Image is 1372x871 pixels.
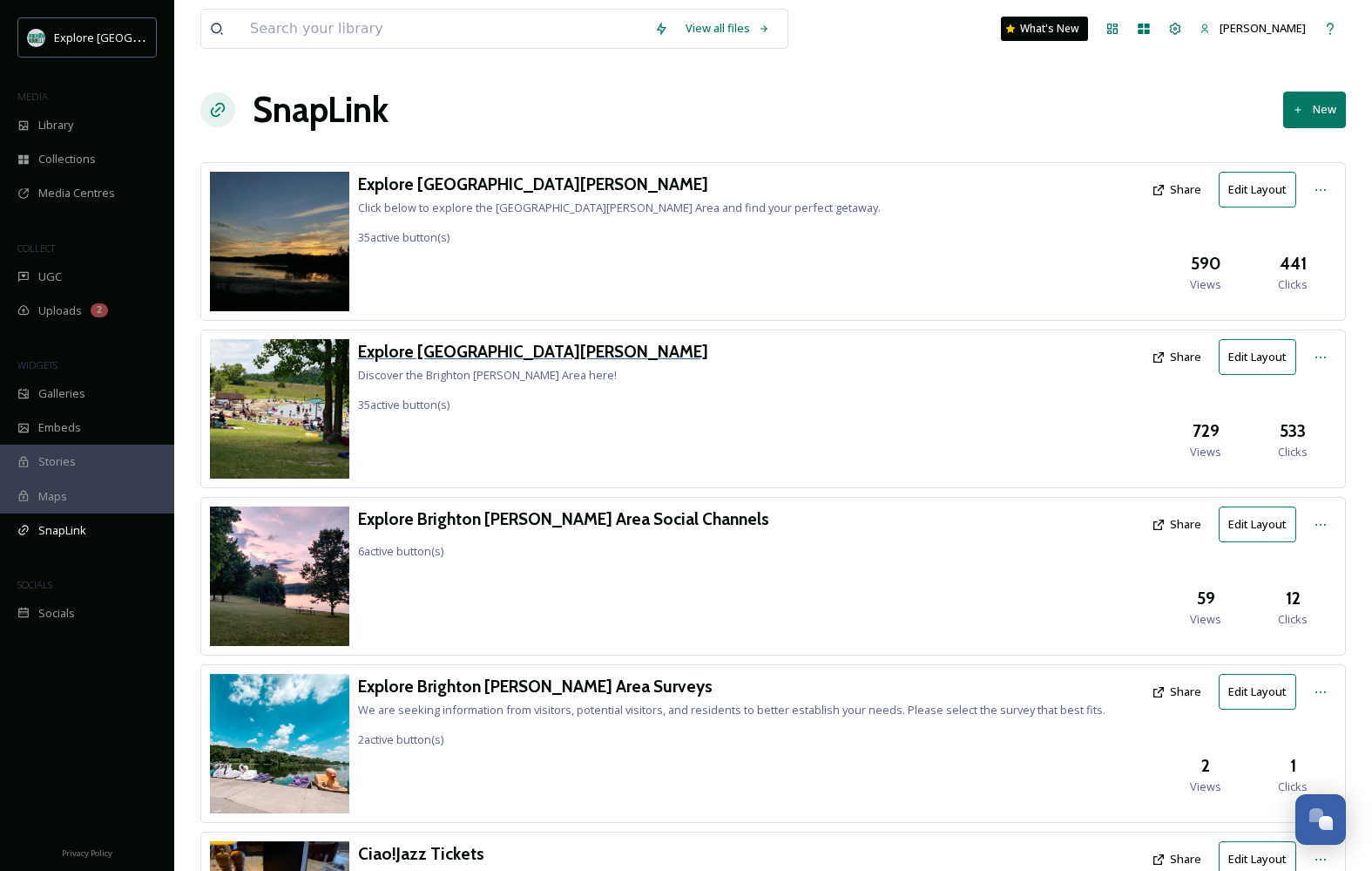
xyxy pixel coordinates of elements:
[358,674,1105,699] a: Explore Brighton [PERSON_NAME] Area Surveys
[358,397,449,412] span: 35 active button(s)
[358,200,881,215] span: Click below to explore the [GEOGRAPHIC_DATA][PERSON_NAME] Area and find your perfect getaway.
[1220,20,1306,36] span: [PERSON_NAME]
[62,841,112,862] a: Privacy Policy
[1278,779,1308,795] span: Clicks
[1219,674,1296,710] button: Edit Layout
[1143,507,1210,541] button: Share
[677,11,779,45] a: View all files
[38,488,67,505] span: Maps
[38,185,115,201] span: Media Centres
[1219,507,1305,542] a: Edit Layout
[17,242,55,255] span: COLLECT
[38,605,75,622] span: Socials
[38,453,76,470] span: Stories
[1143,675,1210,709] button: Share
[17,578,52,591] span: SOCIALS
[1283,92,1346,127] button: New
[62,847,112,859] span: Privacy Policy
[210,339,349,479] img: cb6c9135-67c4-4434-a57e-82c280aac642.jpg
[1219,507,1296,542] button: Edit Layout
[38,151,96,167] span: Collections
[1190,779,1221,795] span: Views
[1278,611,1308,628] span: Clicks
[38,303,82,319] span: Uploads
[1278,276,1308,293] span: Clicks
[1193,418,1220,444] h3: 729
[358,702,1105,718] span: We are seeking information from visitors, potential visitors, and residents to better establish y...
[1290,753,1296,779] h3: 1
[1201,753,1210,779] h3: 2
[54,29,294,45] span: Explore [GEOGRAPHIC_DATA][PERSON_NAME]
[210,172,349,311] img: %2540trevapeach%25203.png
[358,841,484,867] a: Ciao!Jazz Tickets
[358,543,443,559] span: 6 active button(s)
[241,10,645,48] input: Search your library
[358,339,708,364] a: Explore [GEOGRAPHIC_DATA][PERSON_NAME]
[1280,418,1306,444] h3: 533
[1219,674,1305,710] a: Edit Layout
[1190,444,1221,460] span: Views
[1219,172,1296,208] button: Edit Layout
[28,29,45,46] img: 67e7af72-b6c8-455a-acf8-98e6fe1b68aa.avif
[1191,251,1221,276] h3: 590
[1219,172,1305,208] a: Edit Layout
[1219,339,1296,375] button: Edit Layout
[17,90,48,103] span: MEDIA
[1191,11,1315,45] a: [PERSON_NAME]
[358,367,617,383] span: Discover the Brighton [PERSON_NAME] Area here!
[1219,339,1305,375] a: Edit Layout
[210,674,349,813] img: IMG_2987.JPG
[17,358,57,371] span: WIDGETS
[1143,340,1210,374] button: Share
[358,229,449,245] span: 35 active button(s)
[1280,251,1307,276] h3: 441
[91,303,108,317] div: 2
[38,419,81,436] span: Embeds
[1278,444,1308,460] span: Clicks
[358,172,881,197] a: Explore [GEOGRAPHIC_DATA][PERSON_NAME]
[38,522,86,539] span: SnapLink
[358,507,769,532] a: Explore Brighton [PERSON_NAME] Area Social Channels
[1190,276,1221,293] span: Views
[1143,173,1210,207] button: Share
[38,269,62,285] span: UGC
[253,84,389,136] h1: SnapLink
[210,507,349,646] img: %2540nikzclicks%25201.png
[1190,611,1221,628] span: Views
[38,117,73,133] span: Library
[1295,794,1346,845] button: Open Chat
[38,385,85,402] span: Galleries
[1001,17,1088,41] a: What's New
[1286,586,1301,611] h3: 12
[358,732,443,747] span: 2 active button(s)
[1197,586,1215,611] h3: 59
